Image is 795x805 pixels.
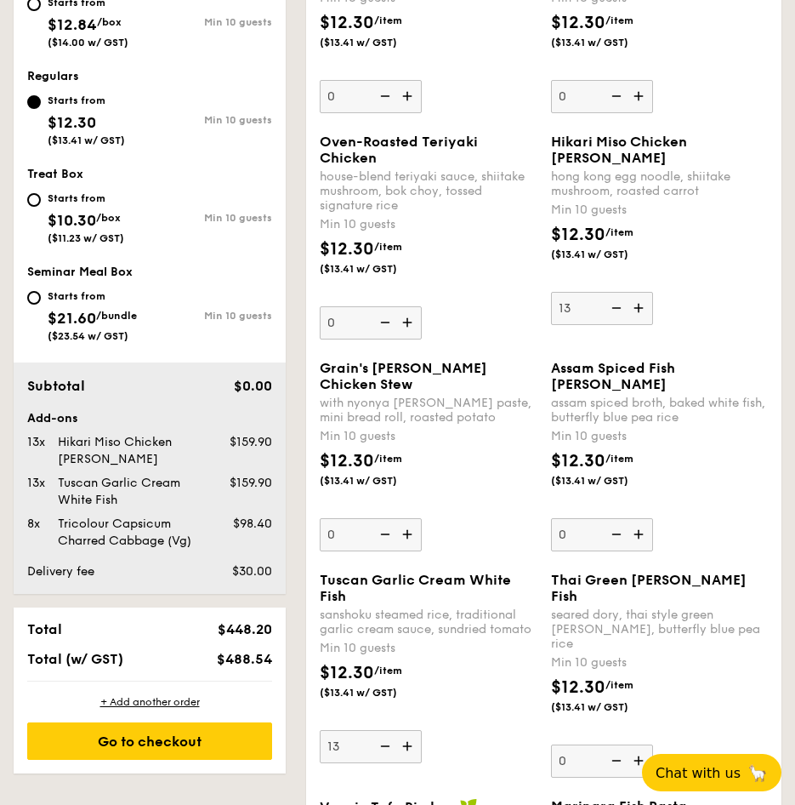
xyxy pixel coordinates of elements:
[320,663,374,683] span: $12.30
[605,14,633,26] span: /item
[551,225,605,245] span: $12.30
[374,14,402,26] span: /item
[551,654,769,671] div: Min 10 guests
[48,330,128,342] span: ($23.54 w/ GST)
[48,211,96,230] span: $10.30
[150,212,272,224] div: Min 10 guests
[551,202,769,219] div: Min 10 guests
[27,167,83,181] span: Treat Box
[320,216,537,233] div: Min 10 guests
[48,113,96,132] span: $12.30
[320,640,537,657] div: Min 10 guests
[602,518,627,551] img: icon-reduce.1d2dbef1.svg
[51,434,206,468] div: Hikari Miso Chicken [PERSON_NAME]
[656,765,741,781] span: Chat with us
[48,37,128,49] span: ($14.00 w/ GST)
[605,679,633,691] span: /item
[234,378,272,394] span: $0.00
[396,306,422,339] img: icon-add.58712e84.svg
[96,212,121,224] span: /box
[747,763,768,783] span: 🦙
[48,94,125,107] div: Starts from
[320,306,422,340] input: Oven-Roasted Teriyaki Chickenhouse-blend teriyaki sauce, shiitake mushroom, bok choy, tossed sign...
[320,80,422,113] input: indian inspired cajun chicken, supergarlicfied oiled linguine, cherry tomatoMin 10 guests$12.30/i...
[627,745,653,777] img: icon-add.58712e84.svg
[230,476,272,490] span: $159.90
[320,572,511,604] span: Tuscan Garlic Cream White Fish
[27,722,272,760] div: Go to checkout
[627,518,653,551] img: icon-add.58712e84.svg
[551,36,630,49] span: ($13.41 w/ GST)
[551,360,675,392] span: Assam Spiced Fish [PERSON_NAME]
[48,134,125,146] span: ($13.41 w/ GST)
[217,651,272,667] span: $488.54
[320,36,399,49] span: ($13.41 w/ GST)
[150,114,272,126] div: Min 10 guests
[150,16,272,28] div: Min 10 guests
[627,80,653,112] img: icon-add.58712e84.svg
[48,232,124,244] span: ($11.23 w/ GST)
[605,453,633,465] span: /item
[320,134,478,166] span: Oven-Roasted Teriyaki Chicken
[232,564,272,579] span: $30.00
[320,262,399,276] span: ($13.41 w/ GST)
[551,292,653,325] input: Hikari Miso Chicken [PERSON_NAME]hong kong egg noodle, shiitake mushroom, roasted carrotMin 10 gu...
[20,516,51,533] div: 8x
[20,475,51,492] div: 13x
[551,248,630,261] span: ($13.41 w/ GST)
[320,239,374,260] span: $12.30
[371,306,396,339] img: icon-reduce.1d2dbef1.svg
[320,169,537,213] div: house-blend teriyaki sauce, shiitake mushroom, bok choy, tossed signature rice
[605,226,633,238] span: /item
[233,517,272,531] span: $98.40
[551,428,769,445] div: Min 10 guests
[96,310,137,322] span: /bundle
[320,428,537,445] div: Min 10 guests
[320,730,422,763] input: Tuscan Garlic Cream White Fishsanshoku steamed rice, traditional garlic cream sauce, sundried tom...
[551,451,605,471] span: $12.30
[371,80,396,112] img: icon-reduce.1d2dbef1.svg
[27,193,41,207] input: Starts from$10.30/box($11.23 w/ GST)Min 10 guests
[48,191,124,205] div: Starts from
[551,700,630,714] span: ($13.41 w/ GST)
[320,474,399,488] span: ($13.41 w/ GST)
[97,16,122,28] span: /box
[27,695,272,709] div: + Add another order
[27,95,41,109] input: Starts from$12.30($13.41 w/ GST)Min 10 guests
[602,80,627,112] img: icon-reduce.1d2dbef1.svg
[320,13,374,33] span: $12.30
[230,435,272,449] span: $159.90
[551,134,687,166] span: Hikari Miso Chicken [PERSON_NAME]
[551,80,653,113] input: house-blend mustard, maple soy baked potato, linguine, cherry tomatoMin 10 guests$12.30/item($13....
[551,518,653,551] input: Assam Spiced Fish [PERSON_NAME]assam spiced broth, baked white fish, butterfly blue pea riceMin 1...
[27,378,85,394] span: Subtotal
[551,572,747,604] span: Thai Green [PERSON_NAME] Fish
[320,360,487,392] span: Grain's [PERSON_NAME] Chicken Stew
[27,564,94,579] span: Delivery fee
[551,13,605,33] span: $12.30
[218,621,272,637] span: $448.20
[396,80,422,112] img: icon-add.58712e84.svg
[551,745,653,778] input: Thai Green [PERSON_NAME] Fishseared dory, thai style green [PERSON_NAME], butterfly blue pea rice...
[320,608,537,637] div: sanshoku steamed rice, traditional garlic cream sauce, sundried tomato
[551,608,769,651] div: seared dory, thai style green [PERSON_NAME], butterfly blue pea rice
[320,396,537,425] div: with nyonya [PERSON_NAME] paste, mini bread roll, roasted potato
[371,518,396,551] img: icon-reduce.1d2dbef1.svg
[551,396,769,425] div: assam spiced broth, baked white fish, butterfly blue pea rice
[51,516,206,550] div: Tricolour Capsicum Charred Cabbage (Vg)
[551,169,769,198] div: hong kong egg noodle, shiitake mushroom, roasted carrot
[48,309,96,328] span: $21.60
[627,292,653,324] img: icon-add.58712e84.svg
[374,665,402,677] span: /item
[48,15,97,34] span: $12.84
[551,677,605,698] span: $12.30
[20,434,51,451] div: 13x
[642,754,781,791] button: Chat with us🦙
[27,291,41,305] input: Starts from$21.60/bundle($23.54 w/ GST)Min 10 guests
[51,475,206,509] div: Tuscan Garlic Cream White Fish
[602,292,627,324] img: icon-reduce.1d2dbef1.svg
[374,241,402,253] span: /item
[396,518,422,551] img: icon-add.58712e84.svg
[320,686,399,699] span: ($13.41 w/ GST)
[551,474,630,488] span: ($13.41 w/ GST)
